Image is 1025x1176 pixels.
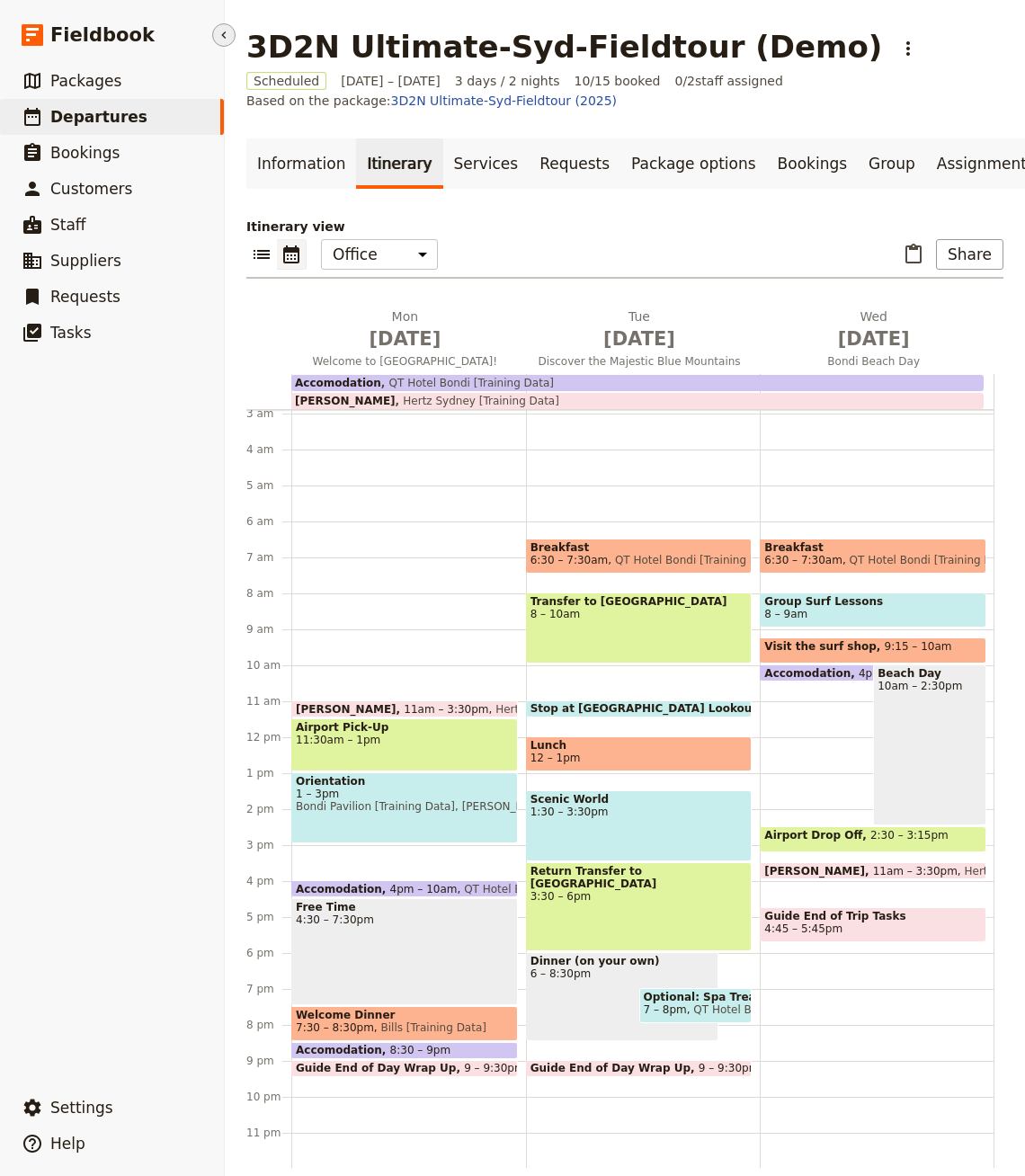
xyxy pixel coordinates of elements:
[299,325,512,352] span: [DATE]
[530,608,748,620] span: 8 – 10am
[296,721,513,734] span: Airport Pick-Up
[530,865,748,890] span: Return Transfer to [GEOGRAPHIC_DATA]
[291,1006,518,1041] div: Welcome Dinner7:30 – 8:30pmBills [Training Data]
[50,108,147,126] span: Departures
[873,664,986,825] div: Beach Day10am – 2:30pm
[764,640,884,653] span: Visit the surf shop
[246,910,291,924] div: 5 pm
[296,703,404,715] span: [PERSON_NAME]
[760,592,986,628] div: Group Surf Lessons8 – 9am
[50,72,121,90] span: Packages
[526,736,753,771] div: Lunch12 – 1pm
[291,718,518,771] div: Airport Pick-Up11:30am – 1pm
[526,592,753,664] div: Transfer to [GEOGRAPHIC_DATA]8 – 10am
[291,1042,518,1059] div: Accomodation8:30 – 9pm
[767,138,858,189] a: Bookings
[858,138,926,189] a: Group
[530,595,748,608] span: Transfer to [GEOGRAPHIC_DATA]
[620,138,766,189] a: Package options
[246,92,617,110] span: Based on the package:
[356,138,442,189] a: Itinerary
[277,239,307,270] button: Calendar view
[246,802,291,816] div: 2 pm
[885,640,952,661] span: 9:15 – 10am
[760,907,986,942] div: Guide End of Trip Tasks4:45 – 5:45pm
[246,874,291,888] div: 4 pm
[878,667,982,680] span: Beach Day
[246,838,291,852] div: 3 pm
[291,1060,518,1077] div: Guide End of Day Wrap Up9 – 9:30pm
[526,539,753,574] div: Breakfast6:30 – 7:30amQT Hotel Bondi [Training Data]
[526,307,761,374] button: Tue [DATE]Discover the Majestic Blue Mountains
[893,33,923,64] button: Actions
[246,946,291,960] div: 6 pm
[870,829,949,850] span: 2:30 – 3:15pm
[295,377,381,389] span: Accomodation
[639,988,753,1023] div: Optional: Spa Treatment7 – 8pmQT Hotel Bondi [Training Data]
[374,1021,486,1034] span: Bills [Training Data]
[764,829,870,842] span: Airport Drop Off
[246,1126,291,1140] div: 11 pm
[341,72,441,90] span: [DATE] – [DATE]
[212,23,236,47] button: Hide menu
[764,922,842,935] span: 4:45 – 5:45pm
[246,622,291,637] div: 9 am
[760,664,952,682] div: Accomodation4pm – 10amQT Hotel Bondi [Training Data]
[842,554,1014,566] span: QT Hotel Bondi [Training Data]
[878,680,982,692] span: 10am – 2:30pm
[464,1062,525,1074] span: 9 – 9:30pm
[457,883,628,895] span: QT Hotel Bondi [Training Data]
[760,539,986,574] div: Breakfast6:30 – 7:30amQT Hotel Bondi [Training Data]
[246,218,1003,236] p: Itinerary view
[674,72,782,90] span: 0 / 2 staff assigned
[764,554,842,566] span: 6:30 – 7:30am
[246,586,291,601] div: 8 am
[291,354,519,369] span: Welcome to [GEOGRAPHIC_DATA]!
[529,138,620,189] a: Requests
[760,306,994,1169] div: Breakfast6:30 – 7:30amQT Hotel Bondi [Training Data]Group Surf Lessons8 – 9amVisit the surf shop9...
[644,1003,687,1016] span: 7 – 8pm
[760,826,986,852] div: Airport Drop Off2:30 – 3:15pm
[296,788,513,800] span: 1 – 3pm
[291,393,984,409] div: [PERSON_NAME]Hertz Sydney [Training Data]
[50,1099,113,1117] span: Settings
[396,395,559,407] span: Hertz Sydney [Training Data]
[391,94,618,108] a: 3D2N Ultimate-Syd-Fieldtour (2025)
[530,955,714,967] span: Dinner (on your own)
[291,306,526,1169] div: [PERSON_NAME]11am – 3:30pmHertz Sydney [Training Data]Airport Pick-Up11:30am – 1pmOrientation1 – ...
[296,901,513,913] span: Free Time
[764,865,872,877] span: [PERSON_NAME]
[296,1021,374,1034] span: 7:30 – 8:30pm
[530,967,714,980] span: 6 – 8:30pm
[644,991,748,1003] span: Optional: Spa Treatment
[530,752,581,764] span: 12 – 1pm
[246,550,291,565] div: 7 am
[699,1062,760,1074] span: 9 – 9:30pm
[575,72,661,90] span: 10/15 booked
[526,306,761,1169] div: Breakfast6:30 – 7:30amQT Hotel Bondi [Training Data]Transfer to [GEOGRAPHIC_DATA]8 – 10amStop at ...
[291,880,518,897] div: Accomodation4pm – 10amQT Hotel Bondi [Training Data]
[246,694,291,708] div: 11 am
[246,658,291,673] div: 10 am
[530,806,748,818] span: 1:30 – 3:30pm
[404,703,488,715] span: 11am – 3:30pm
[50,252,121,270] span: Suppliers
[530,793,748,806] span: Scenic World
[246,29,882,65] h1: 3D2N Ultimate-Syd-Fieldtour (Demo)
[246,478,291,493] div: 5 am
[291,375,984,391] div: AccomodationQT Hotel Bondi [Training Data]
[530,739,748,752] span: Lunch
[530,890,748,903] span: 3:30 – 6pm
[291,307,526,374] button: Mon [DATE]Welcome to [GEOGRAPHIC_DATA]!
[246,1090,291,1104] div: 10 pm
[764,667,859,679] span: Accomodation
[530,554,609,566] span: 6:30 – 7:30am
[898,239,929,270] button: Paste itinerary item
[526,862,753,951] div: Return Transfer to [GEOGRAPHIC_DATA]3:30 – 6pm
[530,702,765,715] span: Stop at [GEOGRAPHIC_DATA] Lookout
[859,667,926,679] span: 4pm – 10am
[246,1018,291,1032] div: 8 pm
[533,325,746,352] span: [DATE]
[246,72,326,90] span: Scheduled
[246,442,291,457] div: 4 am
